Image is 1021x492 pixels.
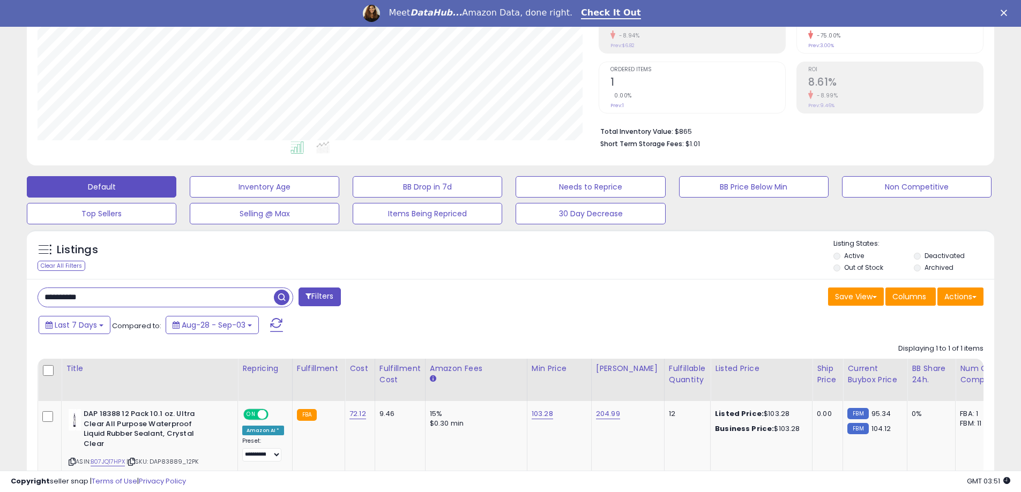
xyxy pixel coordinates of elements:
button: Items Being Repriced [353,203,502,224]
div: Title [66,363,233,374]
div: BB Share 24h. [912,363,951,385]
b: Business Price: [715,423,774,434]
b: DAP 18388 12 Pack 10.1 oz. Ultra Clear All Purpose Waterproof Liquid Rubber Sealant, Crystal Clear [84,409,214,451]
span: Ordered Items [610,67,785,73]
span: Columns [892,291,926,302]
div: Amazon AI * [242,426,284,435]
b: Short Term Storage Fees: [600,139,684,148]
div: 15% [430,409,519,419]
div: Cost [349,363,370,374]
div: 0.00 [817,409,834,419]
div: Current Buybox Price [847,363,903,385]
button: Top Sellers [27,203,176,224]
div: $103.28 [715,409,804,419]
span: 104.12 [871,423,891,434]
button: Needs to Reprice [516,176,665,198]
li: $865 [600,124,975,137]
small: FBA [297,409,317,421]
small: Amazon Fees. [430,374,436,384]
div: Fulfillment Cost [379,363,421,385]
button: Save View [828,287,884,306]
small: FBM [847,408,868,419]
a: B07JQ17HPX [91,457,125,466]
div: Preset: [242,437,284,461]
span: 2025-09-11 03:51 GMT [967,476,1010,486]
strong: Copyright [11,476,50,486]
h5: Listings [57,243,98,258]
div: Clear All Filters [38,261,85,271]
span: 95.34 [871,408,891,419]
div: Repricing [242,363,288,374]
span: | SKU: DAP83889_12PK [126,457,198,466]
button: BB Price Below Min [679,176,829,198]
small: -8.99% [813,92,838,100]
div: $0.30 min [430,419,519,428]
span: Aug-28 - Sep-03 [182,320,245,330]
span: $1.01 [685,139,700,149]
button: BB Drop in 7d [353,176,502,198]
label: Deactivated [925,251,965,260]
button: Filters [299,287,340,306]
a: 72.12 [349,408,366,419]
small: Prev: 9.46% [808,102,834,109]
div: Meet Amazon Data, done right. [389,7,572,18]
b: Total Inventory Value: [600,127,673,136]
small: -8.94% [615,32,639,40]
div: FBA: 1 [960,409,995,419]
label: Active [844,251,864,260]
button: Columns [885,287,936,306]
div: Fulfillable Quantity [669,363,706,385]
div: FBM: 11 [960,419,995,428]
h2: 1 [610,76,785,90]
button: Last 7 Days [39,316,110,334]
small: Prev: 1 [610,102,624,109]
div: 9.46 [379,409,417,419]
b: Listed Price: [715,408,764,419]
div: 12 [669,409,702,419]
div: Min Price [532,363,587,374]
span: OFF [267,410,284,419]
small: Prev: 3.00% [808,42,834,49]
small: Prev: $6.82 [610,42,635,49]
div: Amazon Fees [430,363,523,374]
button: Inventory Age [190,176,339,198]
div: Close [1001,10,1011,16]
div: Displaying 1 to 1 of 1 items [898,344,983,354]
label: Out of Stock [844,263,883,272]
small: 0.00% [610,92,632,100]
button: Non Competitive [842,176,992,198]
div: [PERSON_NAME] [596,363,660,374]
a: 103.28 [532,408,553,419]
a: 204.99 [596,408,620,419]
span: Compared to: [112,321,161,331]
img: 21Ff3XQL2sL._SL40_.jpg [69,409,81,430]
button: 30 Day Decrease [516,203,665,224]
a: Privacy Policy [139,476,186,486]
div: 0% [912,409,947,419]
div: seller snap | | [11,476,186,487]
span: Last 7 Days [55,320,97,330]
button: Actions [937,287,983,306]
label: Archived [925,263,953,272]
a: Check It Out [581,7,641,19]
span: ON [244,410,258,419]
a: Terms of Use [92,476,137,486]
div: Num of Comp. [960,363,999,385]
span: ROI [808,67,983,73]
div: Ship Price [817,363,838,385]
h2: 8.61% [808,76,983,90]
img: Profile image for Georgie [363,5,380,22]
i: DataHub... [410,7,462,18]
button: Default [27,176,176,198]
button: Aug-28 - Sep-03 [166,316,259,334]
button: Selling @ Max [190,203,339,224]
div: $103.28 [715,424,804,434]
small: -75.00% [813,32,841,40]
p: Listing States: [833,239,994,249]
div: Fulfillment [297,363,340,374]
small: FBM [847,423,868,434]
div: Listed Price [715,363,808,374]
